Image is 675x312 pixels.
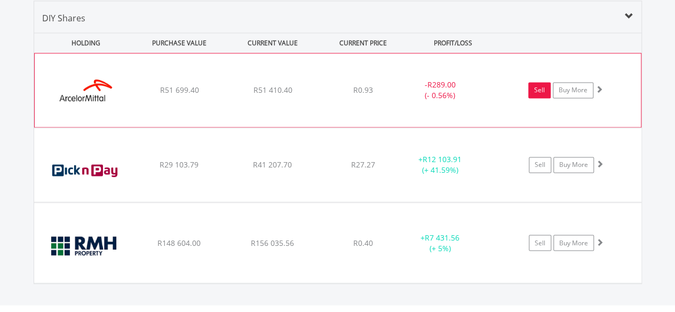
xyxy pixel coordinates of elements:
[553,82,593,98] a: Buy More
[529,235,551,251] a: Sell
[160,159,198,170] span: R29 103.79
[40,67,132,124] img: EQU.ZA.ACL.png
[39,216,131,280] img: EQU.ZA.RMH.png
[42,12,85,24] span: DIY Shares
[553,157,594,173] a: Buy More
[553,235,594,251] a: Buy More
[253,159,292,170] span: R41 207.70
[529,157,551,173] a: Sell
[157,237,201,247] span: R148 604.00
[427,79,455,90] span: R289.00
[353,237,373,247] span: R0.40
[134,33,225,53] div: PURCHASE VALUE
[351,159,375,170] span: R27.27
[251,237,294,247] span: R156 035.56
[408,33,499,53] div: PROFIT/LOSS
[35,33,132,53] div: HOLDING
[423,154,462,164] span: R12 103.91
[400,154,481,175] div: + (+ 41.59%)
[353,85,373,95] span: R0.93
[160,85,198,95] span: R51 699.40
[320,33,405,53] div: CURRENT PRICE
[425,232,459,242] span: R7 431.56
[39,141,131,199] img: EQU.ZA.PIK.png
[400,232,481,253] div: + (+ 5%)
[400,79,480,101] div: - (- 0.56%)
[253,85,292,95] span: R51 410.40
[227,33,319,53] div: CURRENT VALUE
[528,82,551,98] a: Sell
